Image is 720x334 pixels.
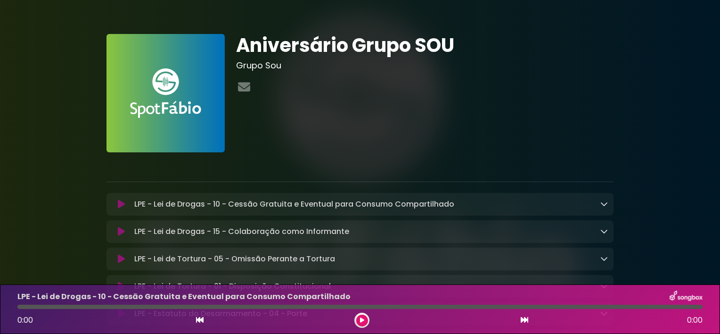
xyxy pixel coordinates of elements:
[236,34,614,57] h1: Aniversário Grupo SOU
[134,253,335,265] p: LPE - Lei de Tortura - 05 - Omissão Perante a Tortura
[670,291,703,303] img: songbox-logo-white.png
[17,315,33,326] span: 0:00
[134,226,349,237] p: LPE - Lei de Drogas - 15 - Colaboração como Informante
[17,291,351,302] p: LPE - Lei de Drogas - 10 - Cessão Gratuita e Eventual para Consumo Compartilhado
[134,199,454,210] p: LPE - Lei de Drogas - 10 - Cessão Gratuita e Eventual para Consumo Compartilhado
[687,315,703,326] span: 0:00
[106,34,225,152] img: FAnVhLgaRSStWruMDZa6
[236,60,614,71] h3: Grupo Sou
[134,281,331,292] p: LPE - Lei de Tortura - 01 - Disposição Constitucional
